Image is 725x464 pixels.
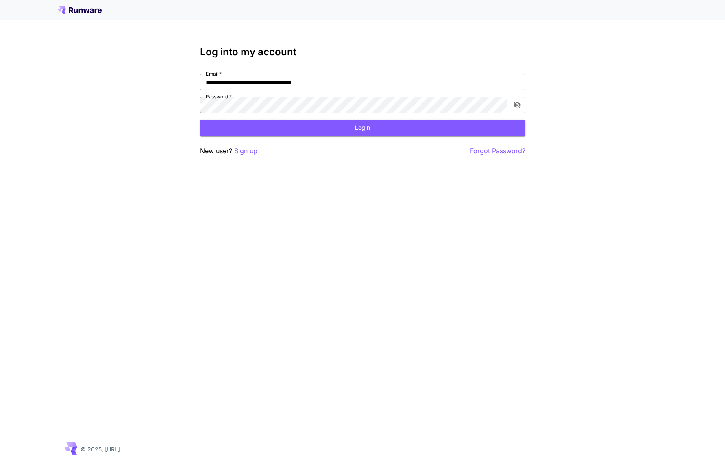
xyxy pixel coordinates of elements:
[234,146,257,156] button: Sign up
[206,70,222,77] label: Email
[81,445,120,453] p: © 2025, [URL]
[200,46,525,58] h3: Log into my account
[206,93,232,100] label: Password
[200,146,257,156] p: New user?
[510,98,525,112] button: toggle password visibility
[470,146,525,156] button: Forgot Password?
[200,120,525,136] button: Login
